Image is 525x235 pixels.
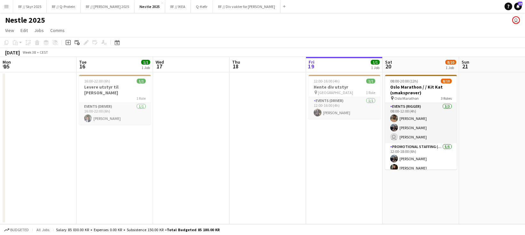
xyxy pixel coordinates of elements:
span: View [5,27,14,33]
div: Salary 85 030.00 KR + Expenses 0.00 KR + Subsistence 150.00 KR = [56,227,220,232]
span: 19 [308,63,314,70]
span: Comms [50,27,65,33]
span: 16 [78,63,86,70]
span: 1 Role [366,90,375,95]
span: 1/1 [371,60,380,65]
span: 3 Roles [441,96,452,101]
span: 1/1 [137,79,146,83]
span: 12:00-16:00 (4h) [314,79,340,83]
a: 29 [514,3,522,10]
span: 18 [231,63,240,70]
app-job-card: 12:00-16:00 (4h)1/1Hente div utstyr [GEOGRAPHIC_DATA]1 RoleEvents (Driver)1/112:00-16:00 (4h)[PER... [309,75,380,119]
span: Edit [20,27,28,33]
span: 21 [461,63,469,70]
span: Total Budgeted 85 180.00 KR [167,227,220,232]
span: 15 [2,63,11,70]
span: Wed [156,59,164,65]
a: Edit [18,26,30,35]
span: Tue [79,59,86,65]
span: 16:00-22:00 (6h) [84,79,110,83]
span: [GEOGRAPHIC_DATA] [318,90,353,95]
button: RF // IKEA [165,0,191,13]
span: All jobs [35,227,51,232]
span: 1/1 [141,60,150,65]
span: 17 [155,63,164,70]
h3: Hente div utstyr [309,84,380,90]
h3: Levere utstyr til [PERSON_NAME] [79,84,151,96]
a: View [3,26,17,35]
h1: Nestle 2025 [5,15,45,25]
button: RF // Q-Protein [47,0,81,13]
span: 8/10 [445,60,456,65]
span: Sun [462,59,469,65]
div: 1 Job [446,65,456,70]
app-card-role: Events (Driver)1/116:00-22:00 (6h)[PERSON_NAME] [79,103,151,125]
div: CEST [40,50,48,55]
span: 1/1 [366,79,375,83]
app-job-card: 16:00-22:00 (6h)1/1Levere utstyr til [PERSON_NAME]1 RoleEvents (Driver)1/116:00-22:00 (6h)[PERSON... [79,75,151,125]
span: Mon [3,59,11,65]
app-card-role: Events (Rigger)3/308:00-12:00 (4h)[PERSON_NAME][PERSON_NAME] [PERSON_NAME] [385,103,457,143]
a: Comms [48,26,67,35]
button: RF // [PERSON_NAME] 2025 [81,0,134,13]
h3: Oslo Marathon / / Kit Kat (smaksprøver) [385,84,457,96]
app-job-card: 08:00-20:00 (12h)8/10Oslo Marathon / / Kit Kat (smaksprøver) Oslo Marathon3 RolesEvents (Rigger)3... [385,75,457,169]
span: Fri [309,59,314,65]
span: 8/10 [441,79,452,83]
span: Thu [232,59,240,65]
span: Sat [385,59,392,65]
span: 29 [518,2,522,6]
span: Jobs [34,27,44,33]
div: 1 Job [371,65,379,70]
button: RF // Skyr 2025 [13,0,47,13]
button: RF // Div vakter for [PERSON_NAME] [213,0,280,13]
div: 1 Job [141,65,150,70]
app-card-role: Events (Driver)1/112:00-16:00 (4h)[PERSON_NAME] [309,97,380,119]
app-user-avatar: Fredrikke Moland Flesner [512,16,520,24]
span: Budgeted [10,228,29,232]
span: 1 Role [136,96,146,101]
span: 20 [384,63,392,70]
a: Jobs [32,26,46,35]
button: Budgeted [3,226,30,233]
app-card-role: Promotional Staffing (Sampling Staff)5/512:00-18:00 (6h)[PERSON_NAME][PERSON_NAME] [385,143,457,202]
span: Week 38 [21,50,37,55]
div: [DATE] [5,49,20,56]
span: Oslo Marathon [394,96,419,101]
button: Nestle 2025 [134,0,165,13]
button: Q-Kefir [191,0,213,13]
span: 08:00-20:00 (12h) [390,79,418,83]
